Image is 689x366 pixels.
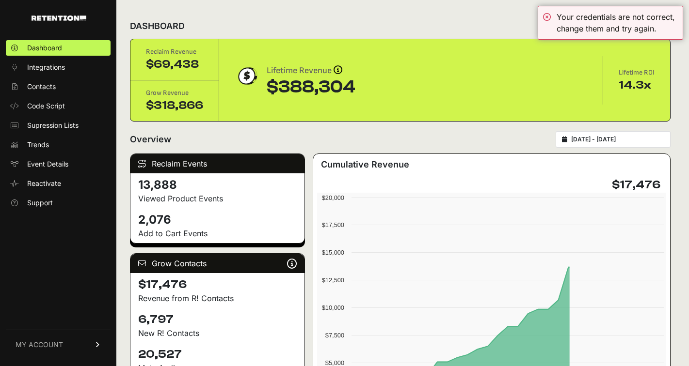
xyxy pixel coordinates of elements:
h4: 2,076 [138,212,297,228]
span: MY ACCOUNT [16,340,63,350]
h3: Cumulative Revenue [321,158,409,171]
a: Code Script [6,98,111,114]
h4: 20,527 [138,347,297,362]
text: $10,000 [322,304,344,311]
h4: 6,797 [138,312,297,327]
span: Contacts [27,82,56,91]
span: Integrations [27,62,65,72]
div: Lifetime ROI [619,68,655,77]
a: Supression Lists [6,118,111,133]
a: Trends [6,137,111,152]
p: Add to Cart Events [138,228,297,239]
span: Trends [27,140,49,150]
div: Your credentials are not correct, change them and try again. [557,11,678,34]
a: MY ACCOUNT [6,330,111,359]
span: Code Script [27,101,65,111]
a: Integrations [6,60,111,75]
a: Reactivate [6,176,111,191]
div: Reclaim Revenue [146,47,203,57]
div: Lifetime Revenue [267,64,355,77]
text: $15,000 [322,249,344,256]
a: Event Details [6,156,111,172]
span: Supression Lists [27,121,79,130]
span: Event Details [27,159,68,169]
text: $17,500 [322,221,344,229]
div: Grow Contacts [130,254,304,273]
span: Reactivate [27,179,61,188]
h4: 13,888 [138,177,297,193]
p: Revenue from R! Contacts [138,292,297,304]
div: $388,304 [267,77,355,97]
div: $318,866 [146,98,203,113]
text: $7,500 [325,332,344,339]
div: Reclaim Events [130,154,304,173]
span: Support [27,198,53,208]
p: Viewed Product Events [138,193,297,204]
span: Dashboard [27,43,62,53]
div: Grow Revenue [146,88,203,98]
img: Retention.com [32,15,86,21]
h4: $17,476 [612,177,660,193]
div: $69,438 [146,57,203,72]
p: New R! Contacts [138,327,297,339]
text: $12,500 [322,276,344,284]
div: 14.3x [619,77,655,93]
h4: $17,476 [138,277,297,292]
a: Contacts [6,79,111,94]
h2: Overview [130,133,171,146]
img: dollar-coin-05c43ed7efb7bc0c12610022525b4bbbb207c7efeef5aecc26f025e68dcafac9.png [235,64,259,88]
a: Dashboard [6,40,111,56]
h2: DASHBOARD [130,19,185,33]
a: Support [6,195,111,211]
text: $20,000 [322,194,344,201]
